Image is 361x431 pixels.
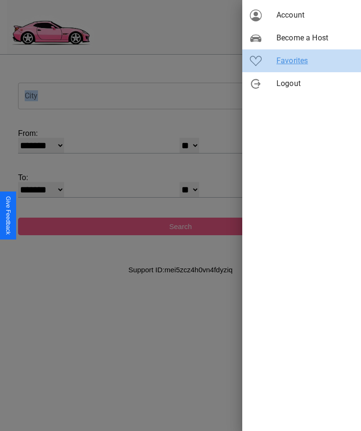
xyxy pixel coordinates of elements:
[276,78,353,89] span: Logout
[276,10,353,21] span: Account
[276,55,353,67] span: Favorites
[242,49,361,72] div: Favorites
[276,32,353,44] span: Become a Host
[242,72,361,95] div: Logout
[242,4,361,27] div: Account
[242,27,361,49] div: Become a Host
[5,196,11,235] div: Give Feedback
